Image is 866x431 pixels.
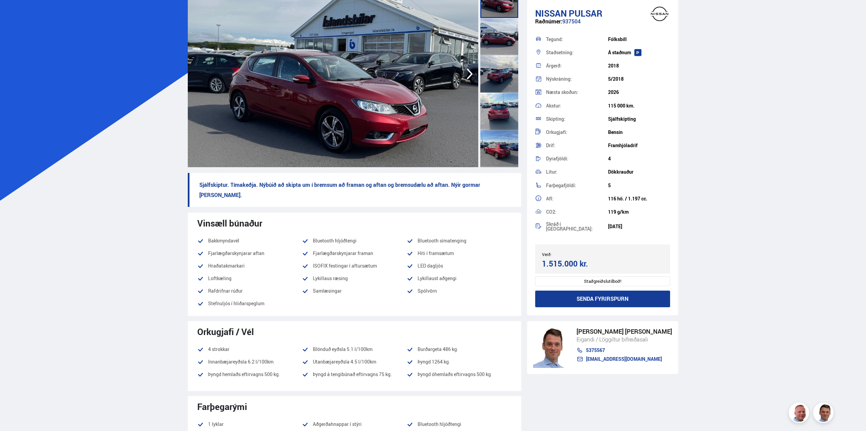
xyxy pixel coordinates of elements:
div: Framhjóladrif [608,143,670,148]
div: 4 [608,156,670,161]
div: 115 000 km. [608,103,670,109]
div: Sjálfskipting [608,116,670,122]
div: Skipting: [546,117,608,121]
div: 116 hö. / 1.197 cc. [608,196,670,201]
li: Stefnuljós í hliðarspeglum [197,299,302,308]
div: [DATE] [608,224,670,229]
li: Þyngd á tengibúnað eftirvagns 75 kg. [302,370,407,378]
div: Drif: [546,143,608,148]
p: Sjálfskiptur. Tímakeðja. Nýbúið að skipta um í bremsum að framan og aftan og bremsudælu að aftan.... [188,173,521,207]
img: FbJEzSuNWCJXmdc-.webp [533,327,570,368]
div: Vinsæll búnaður [197,218,512,228]
li: Hiti í framsætum [407,249,511,257]
li: Þyngd hemlaðs eftirvagns 500 kg. [197,370,302,378]
li: Aðgerðahnappar í stýri [302,420,407,428]
div: Akstur: [546,103,608,108]
div: Tegund: [546,37,608,42]
li: Innanbæjareyðsla 6.2 l/100km [197,358,302,366]
button: Open LiveChat chat widget [5,3,26,23]
div: Bensín [608,130,670,135]
div: 5/2018 [608,76,670,82]
li: Hraðatakmarkari [197,262,302,270]
div: Orkugjafi: [546,130,608,135]
img: brand logo [646,3,673,24]
div: Næsta skoðun: [546,90,608,95]
li: Fjarlægðarskynjarar framan [302,249,407,257]
div: 937504 [535,18,670,32]
div: Afl: [546,196,608,201]
div: Á staðnum [608,50,670,55]
div: [PERSON_NAME] [PERSON_NAME] [577,328,672,335]
li: Lykillaust aðgengi [407,274,511,282]
button: Senda fyrirspurn [535,291,670,307]
span: Raðnúmer: [535,18,562,25]
li: Utanbæjareyðsla 4.5 l/100km [302,358,407,366]
a: 5375567 [577,348,672,353]
div: 1.515.000 kr. [542,259,601,268]
div: Orkugjafi / Vél [197,327,512,337]
span: Nissan [535,7,567,19]
li: LED dagljós [407,262,511,270]
div: Skráð í [GEOGRAPHIC_DATA]: [546,222,608,231]
li: ISOFIX festingar í aftursætum [302,262,407,270]
li: Blönduð eyðsla 5.1 l/100km [302,345,407,353]
li: Burðargeta 486 kg. [407,345,511,353]
div: Fólksbíll [608,37,670,42]
li: Bluetooth símatenging [407,237,511,245]
div: Litur: [546,170,608,174]
div: CO2: [546,210,608,214]
div: 5 [608,183,670,188]
li: Bluetooth hljóðtengi [302,237,407,245]
li: Þyngd óhemlaðs eftirvagns 500 kg. [407,370,511,383]
li: Loftkæling [197,274,302,282]
img: FbJEzSuNWCJXmdc-.webp [814,404,834,424]
div: Nýskráning: [546,77,608,81]
div: Verð: [542,252,603,257]
li: Lykillaus ræsing [302,274,407,282]
div: Eigandi / Löggiltur bifreiðasali [577,335,672,344]
li: Spólvörn [407,287,511,295]
div: Farþegarými [197,401,512,412]
div: 119 g/km [608,209,670,215]
div: Dökkrauður [608,169,670,175]
div: 2026 [608,90,670,95]
div: Farþegafjöldi: [546,183,608,188]
div: Staðgreiðslutilboð! [535,276,670,286]
li: 4 strokkar [197,345,302,353]
li: Þyngd 1264 kg. [407,358,511,366]
li: Fjarlægðarskynjarar aftan [197,249,302,257]
li: Bluetooth hljóðtengi [407,420,511,428]
a: [EMAIL_ADDRESS][DOMAIN_NAME] [577,356,672,362]
li: Bakkmyndavél [197,237,302,245]
li: 1 lyklar [197,420,302,428]
li: Rafdrifnar rúður [197,287,302,295]
li: Samlæsingar [302,287,407,295]
img: siFngHWaQ9KaOqBr.png [790,404,810,424]
div: Staðsetning: [546,50,608,55]
div: Dyrafjöldi: [546,156,608,161]
div: 2018 [608,63,670,68]
div: Árgerð: [546,63,608,68]
span: Pulsar [569,7,602,19]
